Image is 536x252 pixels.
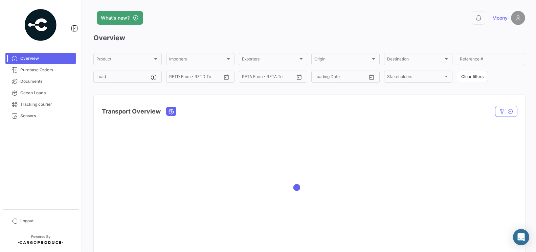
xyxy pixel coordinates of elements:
[20,55,73,61] span: Overview
[183,75,208,80] input: To
[166,107,176,116] button: Ocean
[242,58,298,62] span: Exporters
[5,110,76,122] a: Sensors
[101,15,130,21] span: What's new?
[169,75,179,80] input: From
[24,8,58,42] img: powered-by.png
[5,76,76,87] a: Documents
[20,101,73,107] span: Tracking courier
[221,72,231,82] button: Open calendar
[5,99,76,110] a: Tracking courier
[242,75,251,80] input: From
[20,113,73,119] span: Sensors
[329,75,353,80] input: To
[387,58,443,62] span: Destination
[20,90,73,96] span: Ocean Loads
[96,58,153,62] span: Product
[387,75,443,80] span: Stakeholders
[97,11,143,25] button: What's new?
[492,15,508,21] span: Moony
[5,64,76,76] a: Purchase Orders
[5,53,76,64] a: Overview
[20,218,73,224] span: Logout
[5,87,76,99] a: Ocean Loads
[102,107,161,116] h4: Transport Overview
[314,58,371,62] span: Origin
[20,67,73,73] span: Purchase Orders
[93,33,525,43] h3: Overview
[294,72,304,82] button: Open calendar
[256,75,281,80] input: To
[366,72,377,82] button: Open calendar
[513,229,529,245] div: Abrir Intercom Messenger
[457,71,488,82] button: Clear filters
[169,58,225,62] span: Importers
[20,78,73,84] span: Documents
[314,75,324,80] input: From
[511,11,525,25] img: placeholder-user.png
